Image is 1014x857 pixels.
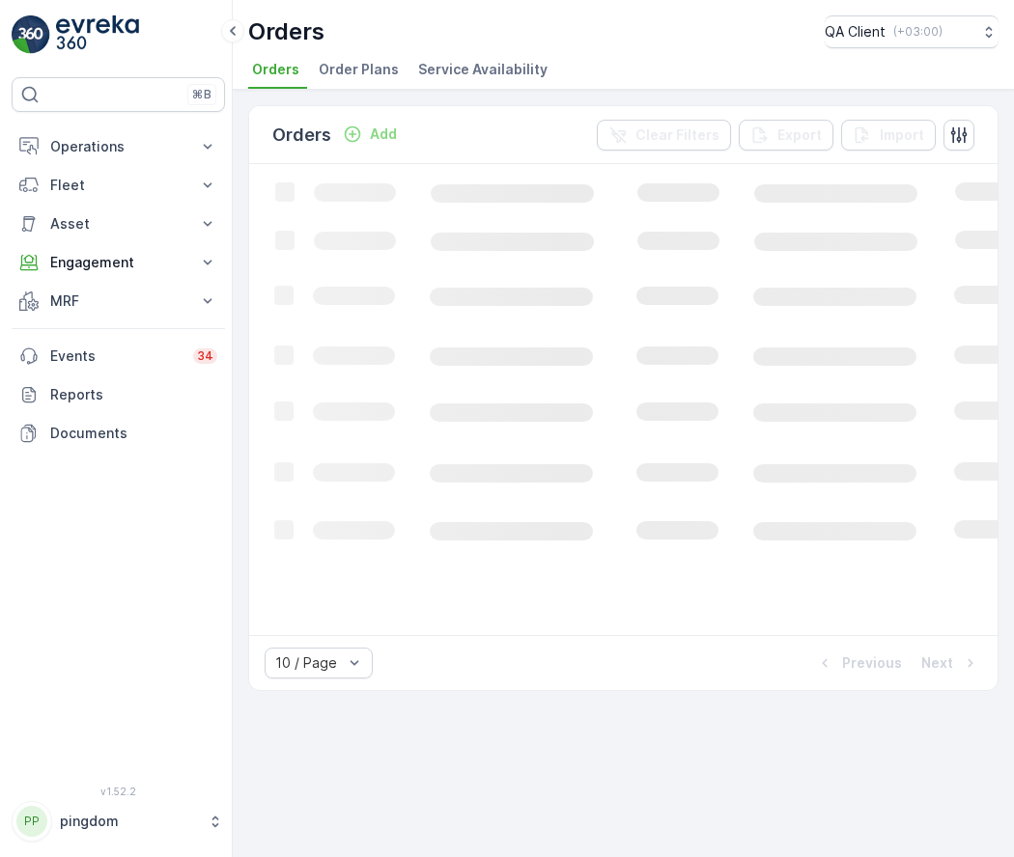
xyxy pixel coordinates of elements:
p: Fleet [50,176,186,195]
span: Order Plans [319,60,399,79]
button: Fleet [12,166,225,205]
p: Engagement [50,253,186,272]
button: PPpingdom [12,801,225,842]
p: Asset [50,214,186,234]
p: Next [921,653,953,673]
span: Service Availability [418,60,548,79]
p: ⌘B [192,87,211,102]
button: Import [841,120,936,151]
span: v 1.52.2 [12,786,225,797]
p: QA Client [825,22,886,41]
img: logo [12,15,50,54]
button: Export [739,120,833,151]
p: Clear Filters [635,125,719,145]
p: Reports [50,385,217,404]
p: 34 [197,348,213,364]
p: Events [50,346,182,366]
button: MRF [12,282,225,320]
p: ( +03:00 ) [893,24,943,40]
a: Documents [12,414,225,453]
img: logo_light-DOdMpM7g.png [56,15,139,54]
button: Clear Filters [597,120,731,151]
p: Export [777,125,822,145]
button: Previous [813,651,904,675]
p: Operations [50,137,186,156]
button: Asset [12,205,225,243]
button: Operations [12,127,225,166]
p: Orders [248,16,324,47]
p: Import [880,125,924,145]
a: Events34 [12,337,225,375]
button: Next [919,651,982,675]
button: Engagement [12,243,225,282]
span: Orders [252,60,299,79]
p: Previous [842,653,902,673]
p: Documents [50,424,217,443]
a: Reports [12,375,225,414]
p: Add [370,124,397,144]
p: Orders [272,122,331,149]
p: pingdom [60,812,198,831]
button: Add [335,123,405,146]
p: MRF [50,291,186,311]
div: PP [16,806,47,837]
button: QA Client(+03:00) [825,15,999,48]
